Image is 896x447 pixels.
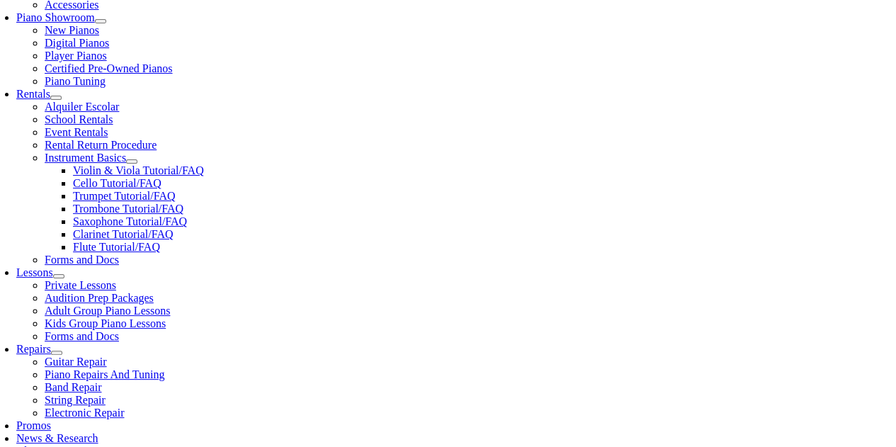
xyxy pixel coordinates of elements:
[45,381,101,393] a: Band Repair
[45,254,119,266] a: Forms and Docs
[45,152,126,164] a: Instrument Basics
[16,11,95,23] a: Piano Showroom
[45,407,124,419] a: Electronic Repair
[73,177,161,189] a: Cello Tutorial/FAQ
[16,266,53,278] a: Lessons
[45,394,106,406] a: String Repair
[73,203,183,215] a: Trombone Tutorial/FAQ
[45,279,116,291] a: Private Lessons
[45,139,157,151] a: Rental Return Procedure
[45,305,170,317] a: Adult Group Piano Lessons
[45,24,99,36] a: New Pianos
[45,317,166,329] a: Kids Group Piano Lessons
[16,432,98,444] a: News & Research
[51,351,62,355] button: Open submenu of Repairs
[45,75,106,87] a: Piano Tuning
[45,62,172,74] a: Certified Pre-Owned Pianos
[45,126,108,138] a: Event Rentals
[126,159,137,164] button: Open submenu of Instrument Basics
[73,241,160,253] a: Flute Tutorial/FAQ
[45,292,154,304] a: Audition Prep Packages
[73,215,187,227] a: Saxophone Tutorial/FAQ
[16,343,51,355] a: Repairs
[45,368,164,380] a: Piano Repairs And Tuning
[45,37,109,49] a: Digital Pianos
[73,190,175,202] a: Trumpet Tutorial/FAQ
[50,96,62,100] button: Open submenu of Rentals
[45,113,113,125] a: School Rentals
[73,228,174,240] a: Clarinet Tutorial/FAQ
[45,101,119,113] a: Alquiler Escolar
[73,164,204,176] a: Violin & Viola Tutorial/FAQ
[45,330,119,342] a: Forms and Docs
[16,88,50,100] a: Rentals
[45,356,107,368] a: Guitar Repair
[16,419,51,431] a: Promos
[53,274,64,278] button: Open submenu of Lessons
[45,50,107,62] a: Player Pianos
[95,19,106,23] button: Open submenu of Piano Showroom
